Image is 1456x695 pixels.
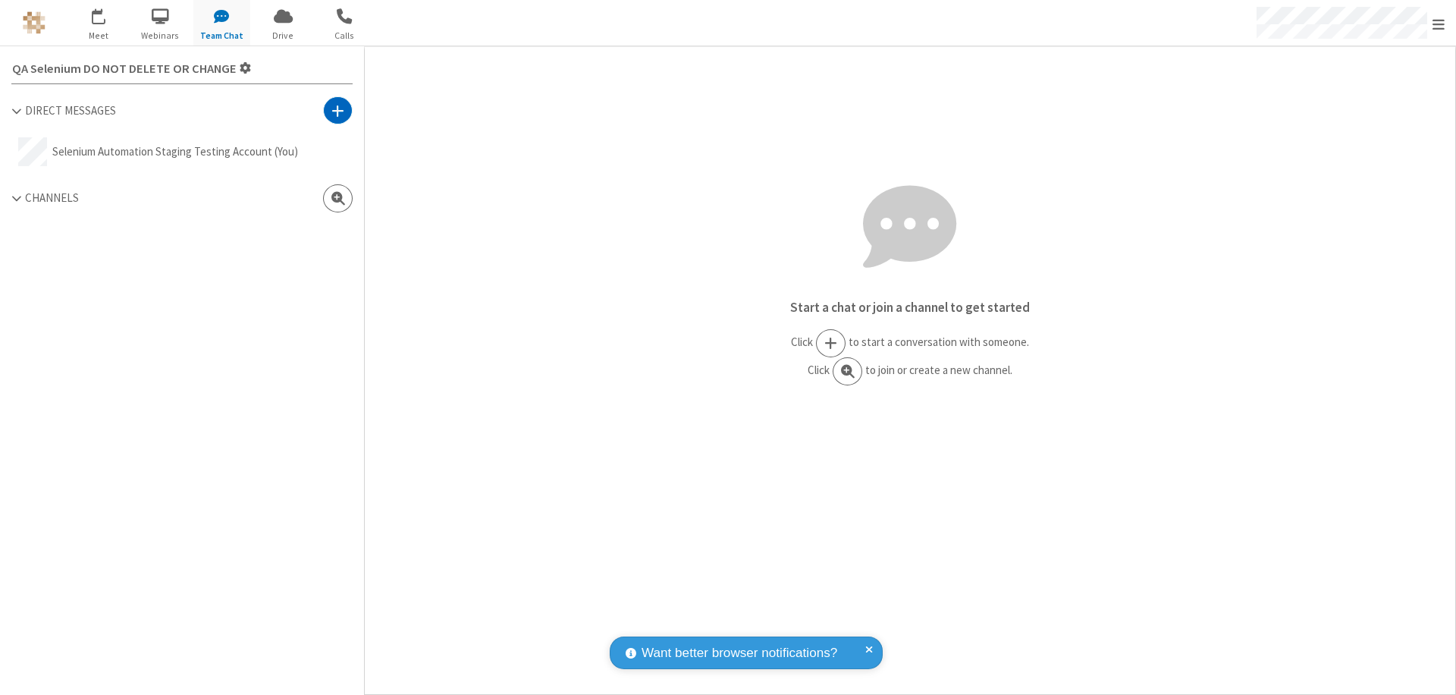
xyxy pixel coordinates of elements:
span: Direct Messages [25,103,116,118]
span: Want better browser notifications? [642,643,837,663]
button: Settings [6,52,258,83]
img: QA Selenium DO NOT DELETE OR CHANGE [23,11,45,34]
span: Drive [255,29,312,42]
span: QA Selenium DO NOT DELETE OR CHANGE [12,62,237,76]
p: Click to start a conversation with someone. Click to join or create a new channel. [365,329,1455,385]
span: Calls [316,29,373,42]
div: 1 [102,8,112,20]
span: Webinars [132,29,189,42]
span: Channels [25,190,79,205]
span: Meet [71,29,127,42]
p: Start a chat or join a channel to get started [365,298,1455,318]
button: Selenium Automation Staging Testing Account (You) [11,131,353,173]
span: Team Chat [193,29,250,42]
